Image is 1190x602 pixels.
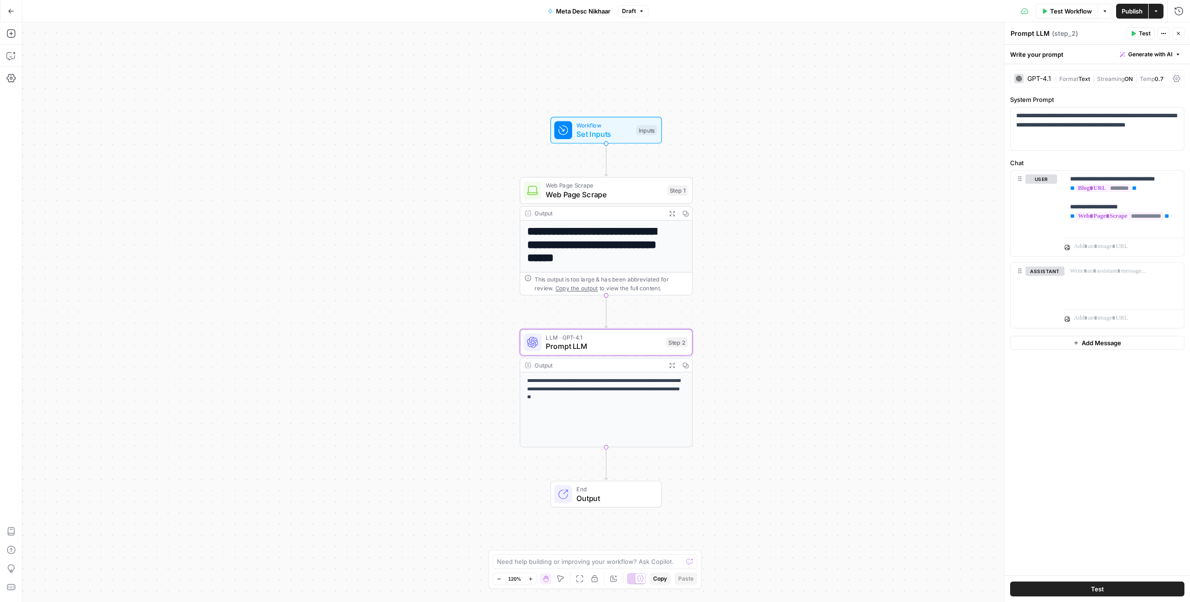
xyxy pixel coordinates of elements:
span: Web Page Scrape [546,181,663,190]
span: Test [1139,29,1150,38]
span: Prompt LLM [546,341,662,352]
label: System Prompt [1010,95,1184,104]
span: Streaming [1097,75,1124,82]
g: Edge from step_1 to step_2 [604,295,608,328]
button: Generate with AI [1116,48,1184,60]
label: Chat [1010,158,1184,167]
span: Copy [653,575,667,583]
span: Output [576,493,652,504]
div: Output [535,209,662,218]
textarea: Prompt LLM [1011,29,1050,38]
button: Test [1126,27,1155,40]
span: Format [1059,75,1078,82]
span: 120% [508,575,521,582]
span: Text [1078,75,1090,82]
span: Add Message [1082,338,1121,348]
div: GPT-4.1 [1027,75,1051,82]
span: Test Workflow [1050,7,1092,16]
span: Temp [1140,75,1155,82]
span: Copy the output [555,285,598,291]
g: Edge from step_2 to end [604,447,608,480]
button: Draft [618,5,648,17]
button: Test Workflow [1036,4,1097,19]
div: This output is too large & has been abbreviated for review. to view the full content. [535,275,688,293]
button: assistant [1025,267,1064,276]
div: Step 2 [667,337,688,348]
span: 0.7 [1155,75,1164,82]
span: End [576,485,652,494]
button: user [1025,174,1057,184]
button: Paste [674,573,697,585]
span: Draft [622,7,636,15]
button: Meta Desc Nikhaar [542,4,616,19]
div: user [1011,171,1057,256]
button: Publish [1116,4,1148,19]
span: | [1090,74,1097,83]
span: Meta Desc Nikhaar [556,7,610,16]
div: assistant [1011,263,1057,328]
span: Test [1091,584,1104,594]
div: Inputs [636,125,657,135]
button: Test [1010,582,1184,596]
div: Write your prompt [1005,45,1190,64]
span: ( step_2 ) [1052,29,1078,38]
span: LLM · GPT-4.1 [546,333,662,341]
div: Output [535,361,662,369]
span: | [1055,74,1059,83]
div: Step 1 [668,186,688,196]
span: Generate with AI [1128,50,1172,59]
span: ON [1124,75,1133,82]
span: Paste [678,575,694,583]
div: WorkflowSet InputsInputs [520,117,693,144]
span: Publish [1122,7,1143,16]
button: Copy [649,573,671,585]
span: Set Inputs [576,128,632,140]
button: Add Message [1010,336,1184,350]
span: | [1133,74,1140,83]
div: EndOutput [520,481,693,508]
span: Web Page Scrape [546,189,663,200]
span: Workflow [576,120,632,129]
